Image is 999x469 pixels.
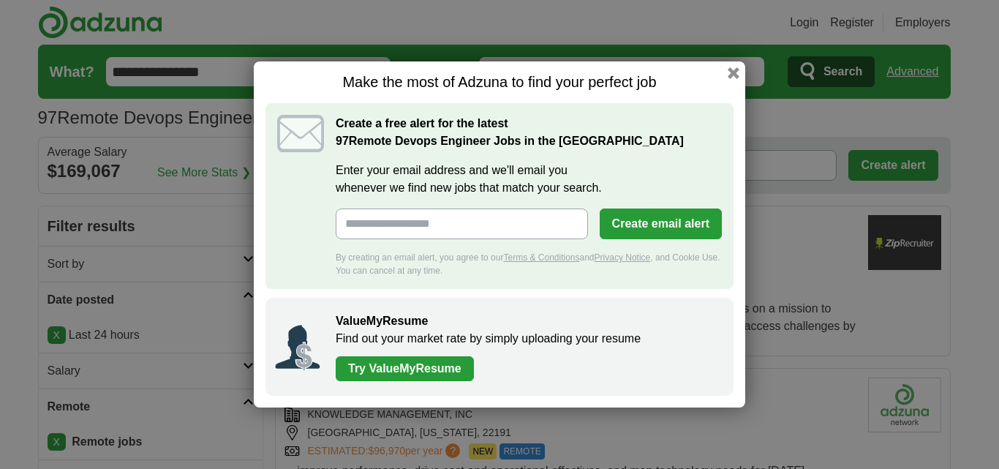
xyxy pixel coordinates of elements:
[336,330,719,348] p: Find out your market rate by simply uploading your resume
[600,209,722,239] button: Create email alert
[336,162,722,197] label: Enter your email address and we'll email you whenever we find new jobs that match your search.
[595,252,651,263] a: Privacy Notice
[277,115,324,152] img: icon_email.svg
[336,132,349,150] span: 97
[503,252,579,263] a: Terms & Conditions
[336,251,722,277] div: By creating an email alert, you agree to our and , and Cookie Use. You can cancel at any time.
[336,356,474,381] a: Try ValueMyResume
[336,312,719,330] h2: ValueMyResume
[336,115,722,150] h2: Create a free alert for the latest
[336,135,684,147] strong: Remote Devops Engineer Jobs in the [GEOGRAPHIC_DATA]
[265,73,734,91] h1: Make the most of Adzuna to find your perfect job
